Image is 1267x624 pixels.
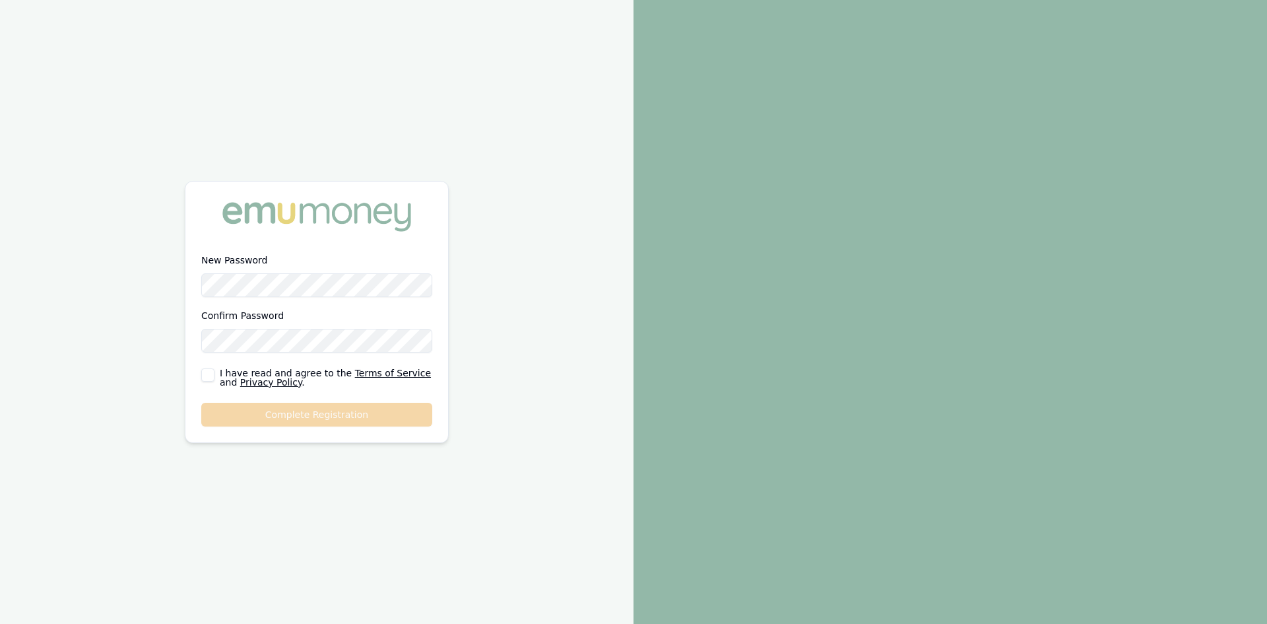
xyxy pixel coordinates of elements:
[201,310,284,321] label: Confirm Password
[201,255,267,265] label: New Password
[355,368,431,378] a: Terms of Service
[218,197,416,236] img: Emu Money
[240,377,302,388] a: Privacy Policy
[220,368,432,387] label: I have read and agree to the and .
